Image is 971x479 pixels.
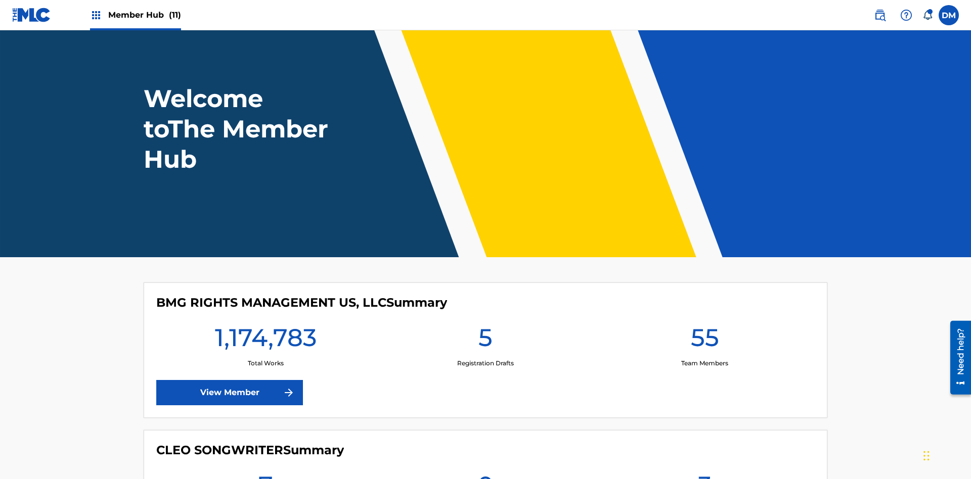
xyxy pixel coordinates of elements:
[90,9,102,21] img: Top Rightsholders
[144,83,333,174] h1: Welcome to The Member Hub
[681,359,728,368] p: Team Members
[896,5,916,25] div: Help
[691,322,719,359] h1: 55
[870,5,890,25] a: Public Search
[169,10,181,20] span: (11)
[920,430,971,479] iframe: Chat Widget
[215,322,317,359] h1: 1,174,783
[156,443,344,458] h4: CLEO SONGWRITER
[156,295,447,310] h4: BMG RIGHTS MANAGEMENT US, LLC
[900,9,912,21] img: help
[939,5,959,25] div: User Menu
[283,387,295,399] img: f7272a7cc735f4ea7f67.svg
[457,359,514,368] p: Registration Drafts
[923,441,930,471] div: Drag
[248,359,284,368] p: Total Works
[874,9,886,21] img: search
[478,322,493,359] h1: 5
[12,8,51,22] img: MLC Logo
[108,9,181,21] span: Member Hub
[943,317,971,400] iframe: Resource Center
[156,380,303,405] a: View Member
[922,10,933,20] div: Notifications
